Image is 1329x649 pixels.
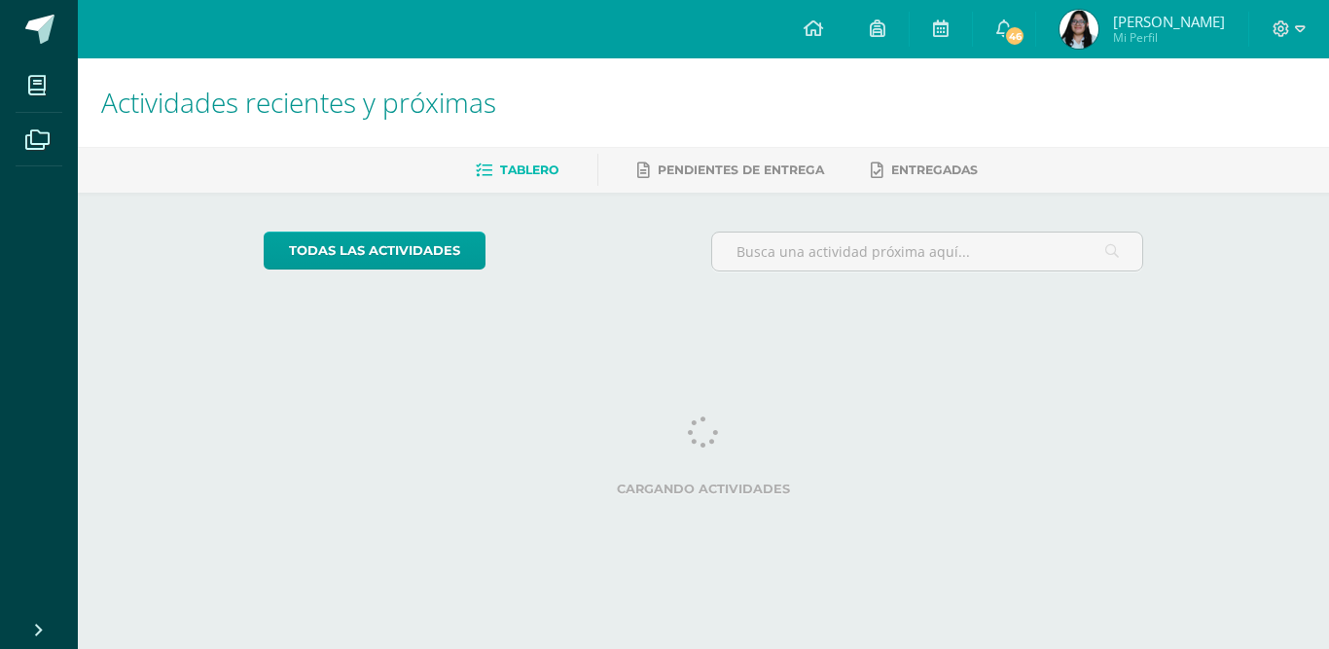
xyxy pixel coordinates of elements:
[712,233,1143,270] input: Busca una actividad próxima aquí...
[1060,10,1098,49] img: 90de6fbeeae09dd1564117bd9b97d342.png
[1004,25,1025,47] span: 46
[637,155,824,186] a: Pendientes de entrega
[891,162,978,177] span: Entregadas
[871,155,978,186] a: Entregadas
[658,162,824,177] span: Pendientes de entrega
[264,482,1144,496] label: Cargando actividades
[1113,12,1225,31] span: [PERSON_NAME]
[1113,29,1225,46] span: Mi Perfil
[101,84,496,121] span: Actividades recientes y próximas
[264,232,485,270] a: todas las Actividades
[500,162,558,177] span: Tablero
[476,155,558,186] a: Tablero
